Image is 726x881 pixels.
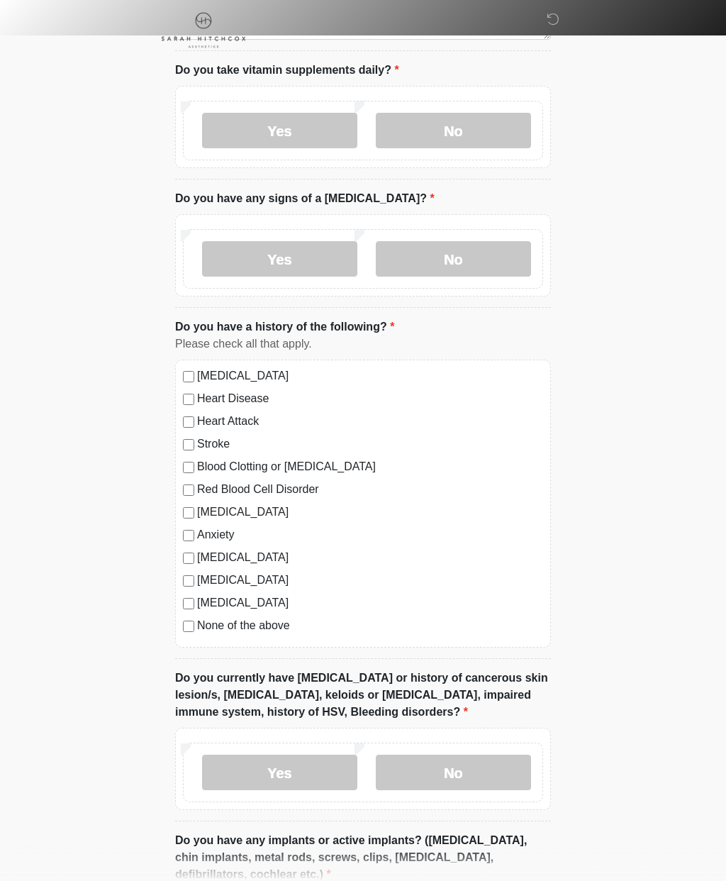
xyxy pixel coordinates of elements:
[183,416,194,428] input: Heart Attack
[197,617,543,634] label: None of the above
[197,367,543,384] label: [MEDICAL_DATA]
[175,62,399,79] label: Do you take vitamin supplements daily?
[197,390,543,407] label: Heart Disease
[197,549,543,566] label: [MEDICAL_DATA]
[183,530,194,541] input: Anxiety
[183,621,194,632] input: None of the above
[175,318,394,336] label: Do you have a history of the following?
[197,572,543,589] label: [MEDICAL_DATA]
[197,413,543,430] label: Heart Attack
[376,113,531,148] label: No
[376,241,531,277] label: No
[197,594,543,611] label: [MEDICAL_DATA]
[376,755,531,790] label: No
[183,371,194,382] input: [MEDICAL_DATA]
[183,598,194,609] input: [MEDICAL_DATA]
[197,436,543,453] label: Stroke
[197,526,543,543] label: Anxiety
[183,394,194,405] input: Heart Disease
[197,481,543,498] label: Red Blood Cell Disorder
[197,504,543,521] label: [MEDICAL_DATA]
[183,553,194,564] input: [MEDICAL_DATA]
[183,439,194,450] input: Stroke
[175,190,435,207] label: Do you have any signs of a [MEDICAL_DATA]?
[183,507,194,519] input: [MEDICAL_DATA]
[197,458,543,475] label: Blood Clotting or [MEDICAL_DATA]
[202,755,357,790] label: Yes
[161,11,246,48] img: Sarah Hitchcox Aesthetics Logo
[183,462,194,473] input: Blood Clotting or [MEDICAL_DATA]
[175,670,551,721] label: Do you currently have [MEDICAL_DATA] or history of cancerous skin lesion/s, [MEDICAL_DATA], keloi...
[175,336,551,353] div: Please check all that apply.
[183,484,194,496] input: Red Blood Cell Disorder
[202,113,357,148] label: Yes
[202,241,357,277] label: Yes
[183,575,194,587] input: [MEDICAL_DATA]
